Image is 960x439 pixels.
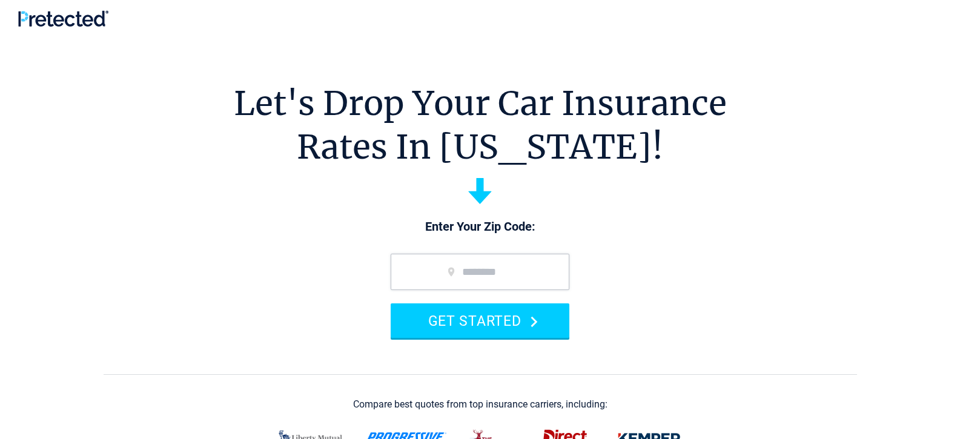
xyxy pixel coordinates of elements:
img: Pretected Logo [18,10,108,27]
button: GET STARTED [391,303,569,338]
p: Enter Your Zip Code: [379,219,581,236]
h1: Let's Drop Your Car Insurance Rates In [US_STATE]! [234,82,727,169]
div: Compare best quotes from top insurance carriers, including: [353,399,607,410]
input: zip code [391,254,569,290]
